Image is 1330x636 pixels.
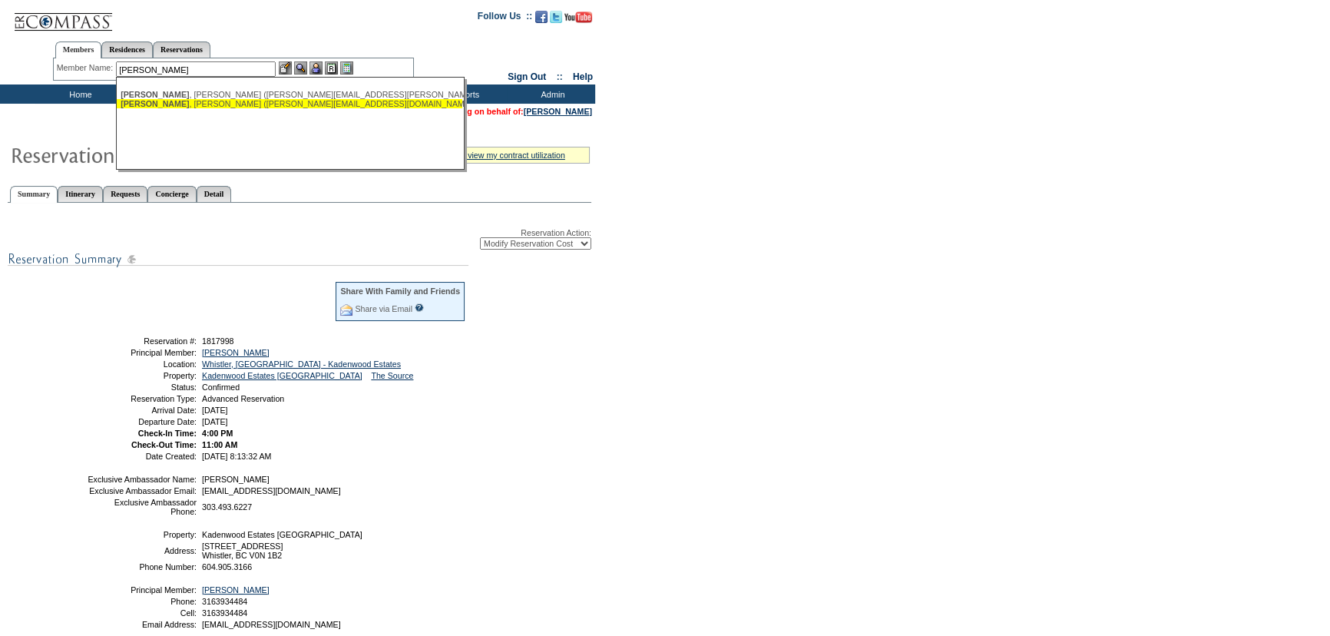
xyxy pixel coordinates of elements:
[535,11,548,23] img: Become our fan on Facebook
[557,71,563,82] span: ::
[564,15,592,25] a: Subscribe to our YouTube Channel
[325,61,338,75] img: Reservations
[103,186,147,202] a: Requests
[202,394,284,403] span: Advanced Reservation
[416,107,592,116] span: You are acting on behalf of:
[87,608,197,618] td: Cell:
[121,99,189,108] span: [PERSON_NAME]
[202,429,233,438] span: 4:00 PM
[55,41,102,58] a: Members
[202,530,362,539] span: Kadenwood Estates [GEOGRAPHIC_DATA]
[8,228,591,250] div: Reservation Action:
[202,383,240,392] span: Confirmed
[202,585,270,595] a: [PERSON_NAME]
[340,61,353,75] img: b_calculator.gif
[279,61,292,75] img: b_edit.gif
[87,530,197,539] td: Property:
[101,41,153,58] a: Residences
[87,359,197,369] td: Location:
[202,452,271,461] span: [DATE] 8:13:32 AM
[131,440,197,449] strong: Check-Out Time:
[415,303,424,312] input: What is this?
[294,61,307,75] img: View
[147,186,196,202] a: Concierge
[87,348,197,357] td: Principal Member:
[87,394,197,403] td: Reservation Type:
[121,90,189,99] span: [PERSON_NAME]
[202,502,252,512] span: 303.493.6227
[138,429,197,438] strong: Check-In Time:
[87,498,197,516] td: Exclusive Ambassador Phone:
[202,597,247,606] span: 3163934484
[507,84,595,104] td: Admin
[10,139,317,170] img: Reservaton Summary
[87,585,197,595] td: Principal Member:
[121,99,458,108] div: , [PERSON_NAME] ([PERSON_NAME][EMAIL_ADDRESS][DOMAIN_NAME])
[564,12,592,23] img: Subscribe to our YouTube Channel
[524,107,592,116] a: [PERSON_NAME]
[87,417,197,426] td: Departure Date:
[35,84,123,104] td: Home
[202,336,234,346] span: 1817998
[202,371,362,380] a: Kadenwood Estates [GEOGRAPHIC_DATA]
[153,41,210,58] a: Reservations
[202,348,270,357] a: [PERSON_NAME]
[57,61,116,75] div: Member Name:
[461,151,565,160] a: » view my contract utilization
[87,542,197,560] td: Address:
[340,287,460,296] div: Share With Family and Friends
[197,186,232,202] a: Detail
[87,383,197,392] td: Status:
[202,608,247,618] span: 3163934484
[508,71,546,82] a: Sign Out
[535,15,548,25] a: Become our fan on Facebook
[87,371,197,380] td: Property:
[202,475,270,484] span: [PERSON_NAME]
[371,371,413,380] a: The Source
[202,440,237,449] span: 11:00 AM
[87,620,197,629] td: Email Address:
[355,304,412,313] a: Share via Email
[202,620,341,629] span: [EMAIL_ADDRESS][DOMAIN_NAME]
[58,186,103,202] a: Itinerary
[87,406,197,415] td: Arrival Date:
[87,486,197,495] td: Exclusive Ambassador Email:
[202,542,283,560] span: [STREET_ADDRESS] Whistler, BC V0N 1B2
[550,11,562,23] img: Follow us on Twitter
[202,417,228,426] span: [DATE]
[8,250,468,269] img: subTtlResSummary.gif
[550,15,562,25] a: Follow us on Twitter
[309,61,323,75] img: Impersonate
[87,597,197,606] td: Phone:
[478,9,532,28] td: Follow Us ::
[202,562,252,571] span: 604.905.3166
[87,336,197,346] td: Reservation #:
[121,90,458,99] div: , [PERSON_NAME] ([PERSON_NAME][EMAIL_ADDRESS][PERSON_NAME][DOMAIN_NAME])
[202,359,401,369] a: Whistler, [GEOGRAPHIC_DATA] - Kadenwood Estates
[87,562,197,571] td: Phone Number:
[202,486,341,495] span: [EMAIL_ADDRESS][DOMAIN_NAME]
[87,452,197,461] td: Date Created:
[202,406,228,415] span: [DATE]
[10,186,58,203] a: Summary
[87,475,197,484] td: Exclusive Ambassador Name:
[573,71,593,82] a: Help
